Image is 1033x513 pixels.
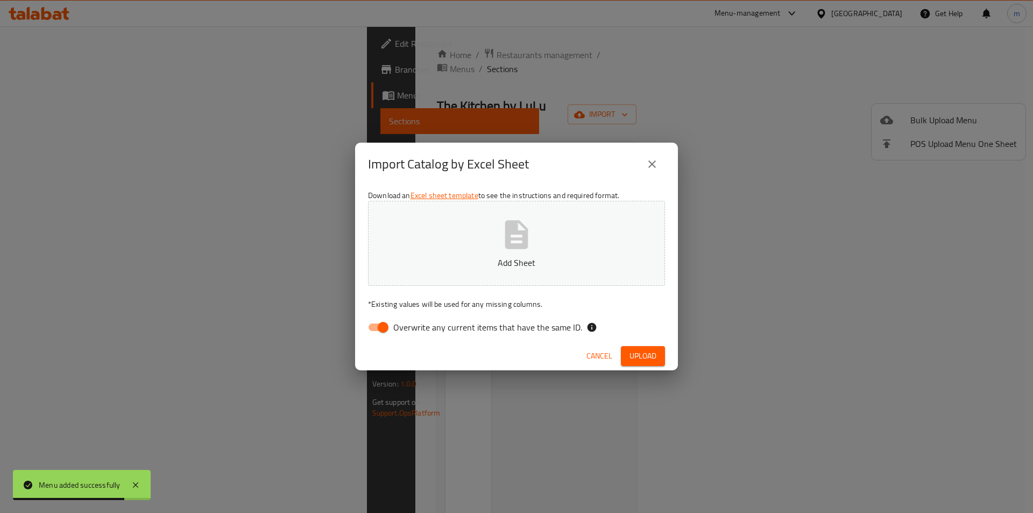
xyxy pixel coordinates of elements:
[393,321,582,334] span: Overwrite any current items that have the same ID.
[368,299,665,310] p: Existing values will be used for any missing columns.
[355,186,678,342] div: Download an to see the instructions and required format.
[411,188,478,202] a: Excel sheet template
[39,479,121,491] div: Menu added successfully
[586,322,597,333] svg: If the overwrite option isn't selected, then the items that match an existing ID will be ignored ...
[639,151,665,177] button: close
[368,201,665,286] button: Add Sheet
[621,346,665,366] button: Upload
[586,349,612,363] span: Cancel
[385,256,648,269] p: Add Sheet
[629,349,656,363] span: Upload
[582,346,617,366] button: Cancel
[368,156,529,173] h2: Import Catalog by Excel Sheet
